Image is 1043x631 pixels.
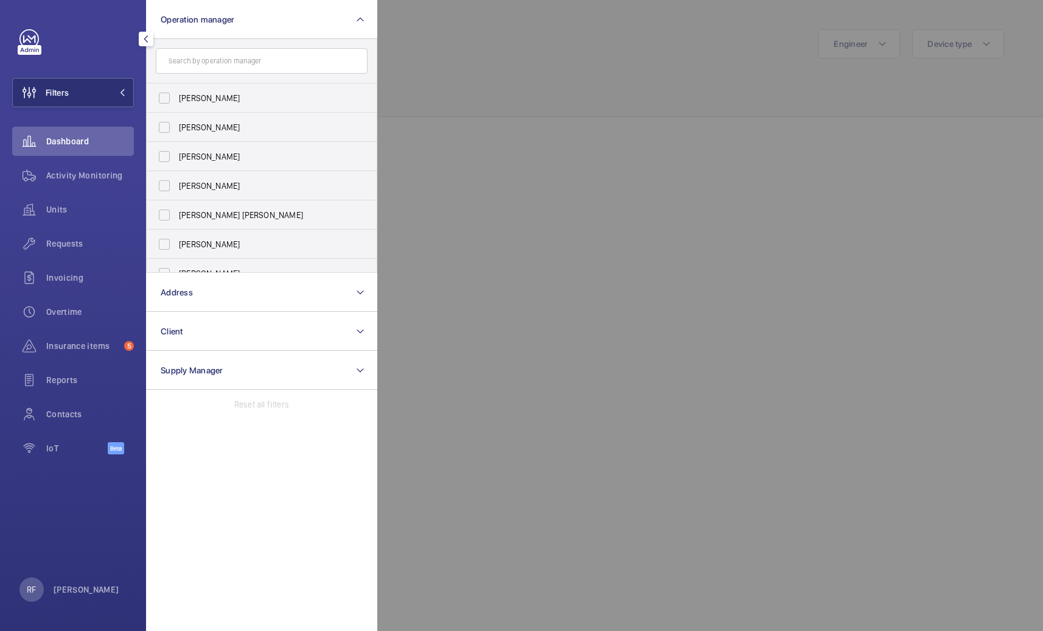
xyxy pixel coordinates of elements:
[27,583,36,596] p: RF
[46,306,134,318] span: Overtime
[46,135,134,147] span: Dashboard
[46,169,134,182] span: Activity Monitoring
[124,341,134,351] span: 5
[12,78,134,107] button: Filters
[46,408,134,420] span: Contacts
[46,340,119,352] span: Insurance items
[46,272,134,284] span: Invoicing
[46,442,108,454] span: IoT
[46,238,134,250] span: Requests
[108,442,124,454] span: Beta
[46,203,134,216] span: Units
[46,86,69,99] span: Filters
[46,374,134,386] span: Reports
[54,583,119,596] p: [PERSON_NAME]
